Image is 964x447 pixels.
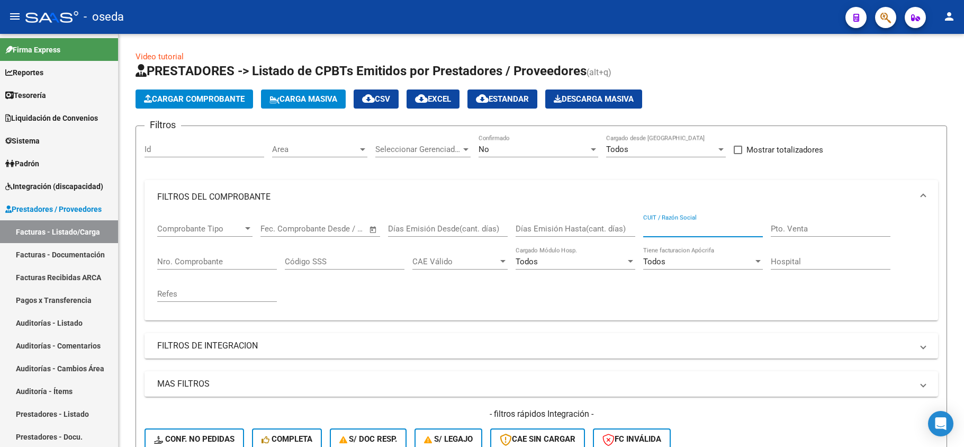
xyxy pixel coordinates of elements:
app-download-masive: Descarga masiva de comprobantes (adjuntos) [545,90,642,109]
button: Carga Masiva [261,90,346,109]
span: Sistema [5,135,40,147]
span: Integración (discapacidad) [5,181,103,192]
mat-icon: person [943,10,956,23]
mat-panel-title: FILTROS DE INTEGRACION [157,340,913,352]
span: CAE SIN CARGAR [500,434,575,444]
input: Start date [260,224,295,234]
span: Padrón [5,158,39,169]
span: Comprobante Tipo [157,224,243,234]
span: Completa [262,434,312,444]
div: FILTROS DEL COMPROBANTE [145,214,938,320]
mat-expansion-panel-header: FILTROS DEL COMPROBANTE [145,180,938,214]
mat-icon: cloud_download [362,92,375,105]
span: Cargar Comprobante [144,94,245,104]
span: Descarga Masiva [554,94,634,104]
mat-icon: cloud_download [476,92,489,105]
button: Descarga Masiva [545,90,642,109]
span: Reportes [5,67,43,78]
span: Todos [606,145,628,154]
h3: Filtros [145,118,181,132]
span: Carga Masiva [269,94,337,104]
button: EXCEL [407,90,460,109]
div: Open Intercom Messenger [928,411,953,436]
a: Video tutorial [136,52,184,61]
span: PRESTADORES -> Listado de CPBTs Emitidos por Prestadores / Proveedores [136,64,587,78]
input: End date [304,224,356,234]
span: Conf. no pedidas [154,434,235,444]
span: S/ Doc Resp. [339,434,398,444]
span: Prestadores / Proveedores [5,203,102,215]
mat-expansion-panel-header: FILTROS DE INTEGRACION [145,333,938,359]
span: - oseda [84,5,124,29]
mat-icon: menu [8,10,21,23]
span: Seleccionar Gerenciador [375,145,461,154]
span: S/ legajo [424,434,473,444]
h4: - filtros rápidos Integración - [145,408,938,420]
button: Open calendar [367,223,380,236]
span: Tesorería [5,90,46,101]
span: Liquidación de Convenios [5,112,98,124]
span: Todos [516,257,538,266]
mat-panel-title: MAS FILTROS [157,378,913,390]
span: Firma Express [5,44,60,56]
span: CAE Válido [412,257,498,266]
span: Mostrar totalizadores [746,144,823,156]
mat-expansion-panel-header: MAS FILTROS [145,371,938,397]
span: Todos [643,257,665,266]
span: No [479,145,489,154]
span: (alt+q) [587,67,611,77]
span: EXCEL [415,94,451,104]
span: FC Inválida [602,434,661,444]
mat-panel-title: FILTROS DEL COMPROBANTE [157,191,913,203]
button: CSV [354,90,399,109]
span: Area [272,145,358,154]
button: Cargar Comprobante [136,90,253,109]
span: CSV [362,94,390,104]
mat-icon: cloud_download [415,92,428,105]
span: Estandar [476,94,529,104]
button: Estandar [467,90,537,109]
